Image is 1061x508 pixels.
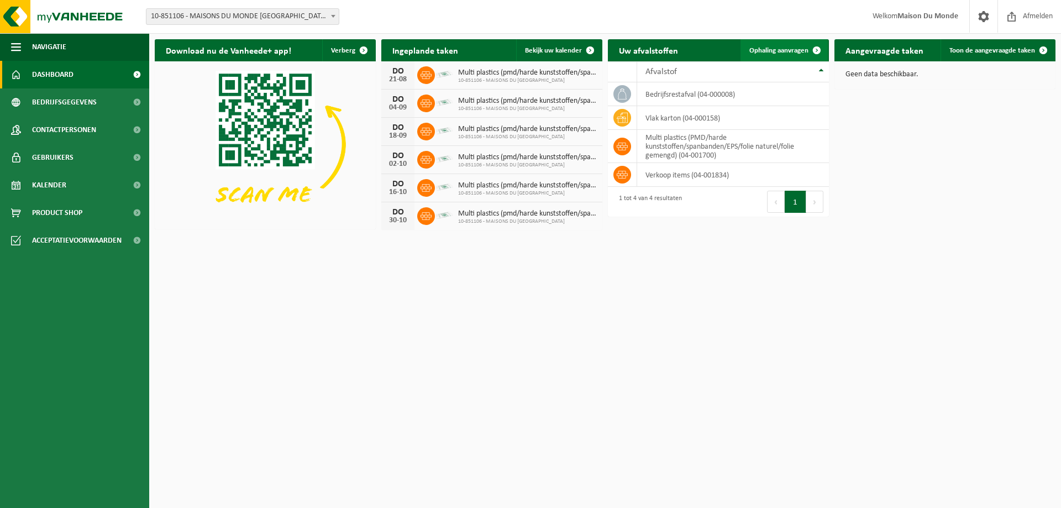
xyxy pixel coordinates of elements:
[458,125,597,134] span: Multi plastics (pmd/harde kunststoffen/spanbanden/eps/folie naturel/folie gemeng...
[387,95,409,104] div: DO
[435,121,454,140] img: LP-SK-00500-LPE-16
[387,208,409,217] div: DO
[387,76,409,83] div: 21-08
[645,67,677,76] span: Afvalstof
[637,163,829,187] td: verkoop items (04-001834)
[387,180,409,188] div: DO
[458,153,597,162] span: Multi plastics (pmd/harde kunststoffen/spanbanden/eps/folie naturel/folie gemeng...
[749,47,808,54] span: Ophaling aanvragen
[637,82,829,106] td: bedrijfsrestafval (04-000008)
[331,47,355,54] span: Verberg
[767,191,785,213] button: Previous
[387,104,409,112] div: 04-09
[387,132,409,140] div: 18-09
[458,210,597,218] span: Multi plastics (pmd/harde kunststoffen/spanbanden/eps/folie naturel/folie gemeng...
[941,39,1054,61] a: Toon de aangevraagde taken
[525,47,582,54] span: Bekijk uw kalender
[435,93,454,112] img: LP-SK-00500-LPE-16
[155,39,302,61] h2: Download nu de Vanheede+ app!
[458,218,597,225] span: 10-851106 - MAISONS DU [GEOGRAPHIC_DATA]
[387,151,409,160] div: DO
[387,217,409,224] div: 30-10
[785,191,806,213] button: 1
[381,39,469,61] h2: Ingeplande taken
[435,65,454,83] img: LP-SK-00500-LPE-16
[32,144,73,171] span: Gebruikers
[32,171,66,199] span: Kalender
[637,130,829,163] td: multi plastics (PMD/harde kunststoffen/spanbanden/EPS/folie naturel/folie gemengd) (04-001700)
[146,8,339,25] span: 10-851106 - MAISONS DU MONDE OOSTENDE - OOSTENDE
[387,160,409,168] div: 02-10
[146,9,339,24] span: 10-851106 - MAISONS DU MONDE OOSTENDE - OOSTENDE
[806,191,823,213] button: Next
[32,33,66,61] span: Navigatie
[32,199,82,227] span: Product Shop
[949,47,1035,54] span: Toon de aangevraagde taken
[608,39,689,61] h2: Uw afvalstoffen
[387,123,409,132] div: DO
[458,106,597,112] span: 10-851106 - MAISONS DU [GEOGRAPHIC_DATA]
[387,188,409,196] div: 16-10
[435,149,454,168] img: LP-SK-00500-LPE-16
[845,71,1044,78] p: Geen data beschikbaar.
[458,77,597,84] span: 10-851106 - MAISONS DU [GEOGRAPHIC_DATA]
[458,69,597,77] span: Multi plastics (pmd/harde kunststoffen/spanbanden/eps/folie naturel/folie gemeng...
[613,190,682,214] div: 1 tot 4 van 4 resultaten
[32,227,122,254] span: Acceptatievoorwaarden
[516,39,601,61] a: Bekijk uw kalender
[32,116,96,144] span: Contactpersonen
[458,162,597,169] span: 10-851106 - MAISONS DU [GEOGRAPHIC_DATA]
[387,67,409,76] div: DO
[458,181,597,190] span: Multi plastics (pmd/harde kunststoffen/spanbanden/eps/folie naturel/folie gemeng...
[637,106,829,130] td: vlak karton (04-000158)
[740,39,828,61] a: Ophaling aanvragen
[322,39,375,61] button: Verberg
[834,39,934,61] h2: Aangevraagde taken
[458,134,597,140] span: 10-851106 - MAISONS DU [GEOGRAPHIC_DATA]
[435,177,454,196] img: LP-SK-00500-LPE-16
[32,61,73,88] span: Dashboard
[458,190,597,197] span: 10-851106 - MAISONS DU [GEOGRAPHIC_DATA]
[155,61,376,227] img: Download de VHEPlus App
[897,12,958,20] strong: Maison Du Monde
[32,88,97,116] span: Bedrijfsgegevens
[458,97,597,106] span: Multi plastics (pmd/harde kunststoffen/spanbanden/eps/folie naturel/folie gemeng...
[435,206,454,224] img: LP-SK-00500-LPE-16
